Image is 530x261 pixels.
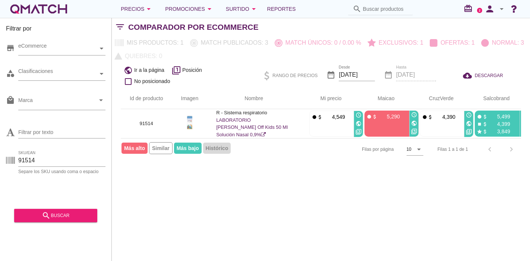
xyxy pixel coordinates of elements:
[220,1,264,16] button: Surtido
[466,129,472,135] i: filter_2
[407,146,411,153] div: 10
[182,113,197,132] img: 91514_275.jpg
[42,211,51,220] i: search
[6,96,15,105] i: local_mall
[411,112,417,118] i: access_time
[489,38,524,47] p: Normal: 3
[372,114,378,120] i: attach_money
[427,36,478,50] button: Ofertas: 1
[475,72,503,79] span: DESCARGAR
[267,4,296,13] span: Reportes
[226,4,258,13] div: Surtido
[463,71,475,80] i: cloud_download
[97,96,105,105] i: arrow_drop_down
[207,88,300,109] th: Nombre: Not sorted.
[477,8,482,13] a: 2
[414,145,423,154] i: arrow_drop_down
[14,209,97,222] button: buscar
[6,44,15,52] i: store
[272,36,365,50] button: Match únicos: 0 / 0.00 %
[18,169,105,174] div: Separe los SKU usando coma o espacio
[479,9,481,12] text: 2
[6,24,105,36] h3: Filtrar por
[488,120,510,128] p: 4,399
[182,66,202,74] span: Posición
[203,143,231,154] span: Histórico
[130,120,163,127] p: 91514
[365,36,427,50] button: Exclusivos: 1
[497,4,506,13] i: arrow_drop_down
[134,77,170,85] span: No posicionado
[205,4,214,13] i: arrow_drop_down
[124,77,133,86] i: check_box_outline_blank
[376,38,423,47] p: Exclusivos: 1
[363,3,408,15] input: Buscar productos
[172,66,181,75] i: filter_1
[477,121,482,127] i: stop
[466,88,521,109] th: Salcobrand: Not sorted. Activate to sort ascending.
[438,146,468,153] div: Filas 1 a 1 de 1
[317,114,323,120] i: attach_money
[366,114,372,120] i: fiber_manual_record
[428,114,433,120] i: attach_money
[264,1,299,16] a: Reportes
[482,114,488,120] i: attach_money
[488,113,510,120] p: 5,499
[144,4,153,13] i: arrow_drop_down
[128,21,259,33] h2: Comparador por eCommerce
[216,109,291,117] p: R - Sistema respiratorio
[457,69,509,82] button: DESCARGAR
[353,4,362,13] i: search
[249,4,258,13] i: arrow_drop_down
[312,114,317,120] i: fiber_manual_record
[339,69,375,81] input: Desde
[6,69,15,78] i: category
[477,114,482,120] i: fiber_manual_record
[122,143,148,154] span: Más alto
[488,128,510,135] p: 3,849
[482,121,488,127] i: attach_money
[482,4,497,14] i: person
[477,129,482,134] i: star
[287,139,423,160] div: Filas por página
[356,88,411,109] th: Maicao: Not sorted. Activate to sort ascending.
[478,36,527,50] button: Normal: 3
[378,113,400,120] p: 5,290
[121,4,153,13] div: Precios
[356,112,362,118] i: access_time
[300,88,356,109] th: Mi precio: Not sorted. Activate to sort ascending.
[464,4,476,13] i: redeem
[466,121,472,127] i: public
[356,129,362,135] i: filter_3
[356,121,362,127] i: public
[482,129,488,134] i: attach_money
[124,66,133,75] i: public
[149,142,173,154] span: Similar
[411,120,417,126] i: public
[115,1,159,16] button: Precios
[323,113,345,121] p: 4,549
[172,88,208,109] th: Imagen: Not sorted.
[438,38,475,47] p: Ofertas: 1
[422,114,428,120] i: fiber_manual_record
[20,211,91,220] div: buscar
[433,113,455,121] p: 4,390
[134,66,164,74] span: Ir a la página
[121,88,172,109] th: Id de producto: Not sorted.
[159,1,220,16] button: Promociones
[216,117,288,137] a: LABORATORIO [PERSON_NAME] Off Kids 50 Ml Solución Nasal 0,9%
[174,143,202,154] span: Más bajo
[9,1,69,16] a: white-qmatch-logo
[165,4,214,13] div: Promociones
[466,112,472,118] i: access_time
[411,88,466,109] th: CruzVerde: Not sorted. Activate to sort ascending.
[283,38,361,47] p: Match únicos: 0 / 0.00 %
[326,70,335,79] i: date_range
[411,128,417,134] i: filter_4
